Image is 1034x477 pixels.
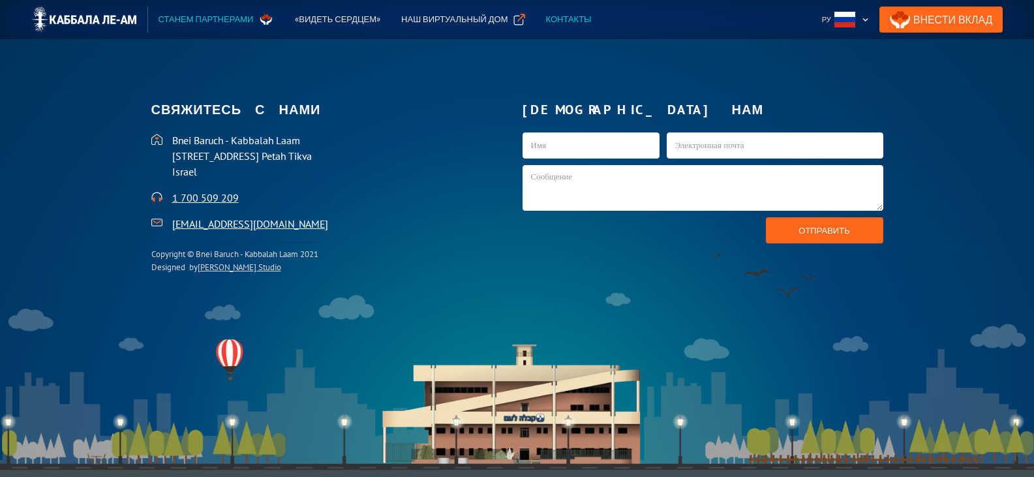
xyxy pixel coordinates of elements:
div: Ру [817,7,874,33]
a: «Видеть сердцем» [284,7,391,33]
a: 1 700 509 209 [172,191,239,204]
p: Bnei Baruch - Kabbalah Laam [STREET_ADDRESS] Petah Tikva Israel [172,132,512,179]
div: Контакты [546,13,592,26]
div: Станем партнерами [159,13,254,26]
form: kab1-Russian [523,132,883,243]
div: Ру [822,13,831,26]
a: Контакты [536,7,602,33]
input: Электронная почта [667,132,883,159]
a: [EMAIL_ADDRESS][DOMAIN_NAME] [172,217,328,230]
div: «Видеть сердцем» [295,13,380,26]
a: Внести Вклад [879,7,1003,33]
div: Copyright © Bnei Baruch - Kabbalah Laam 2021 [151,248,318,261]
a: Станем партнерами [148,7,285,33]
a: Наш виртуальный дом [391,7,535,33]
div: Designed by [151,261,318,274]
h2: Свяжитесь с нами [151,97,512,123]
div: Наш виртуальный дом [401,13,508,26]
a: [PERSON_NAME] Studio [198,262,281,273]
input: Отправить [766,217,883,243]
input: Имя [523,132,660,159]
h2: [DEMOGRAPHIC_DATA] нам [523,97,883,123]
